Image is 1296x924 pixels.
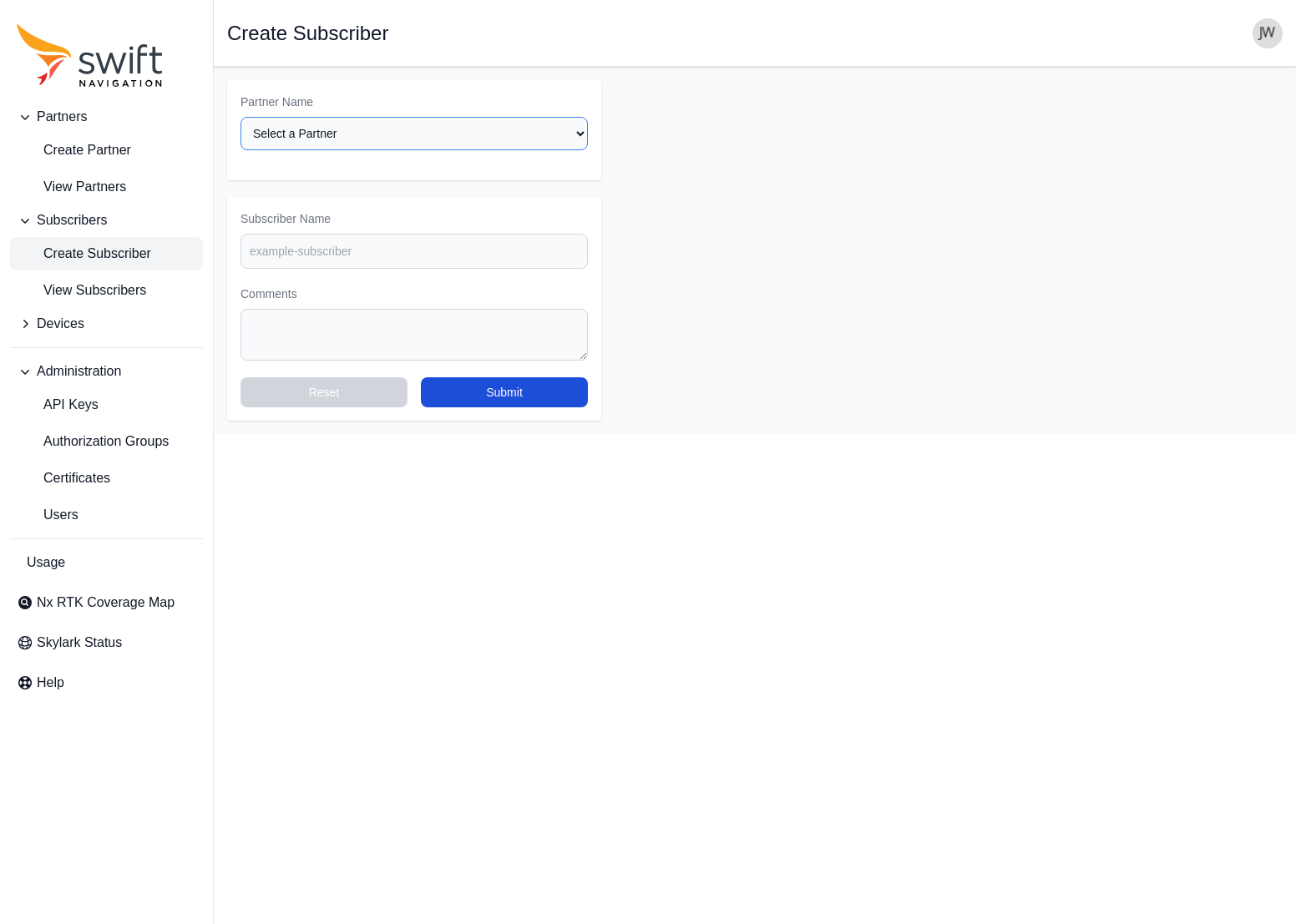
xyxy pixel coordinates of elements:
[37,593,175,613] span: Nx RTK Coverage Map
[10,355,203,388] button: Administration
[240,210,588,227] label: Subscriber Name
[17,432,169,452] span: Authorization Groups
[10,307,203,341] button: Devices
[10,237,203,270] a: Create Subscriber
[17,244,151,264] span: Create Subscriber
[10,170,203,204] a: View Partners
[10,666,203,699] a: Help
[10,274,203,307] a: View Subscribers
[421,377,588,407] button: Submit
[17,140,131,160] span: Create Partner
[10,586,203,619] a: Nx RTK Coverage Map
[240,93,588,110] label: Partner Name
[27,553,65,573] span: Usage
[10,204,203,237] button: Subscribers
[17,505,78,525] span: Users
[10,100,203,134] button: Partners
[17,177,126,197] span: View Partners
[37,314,84,334] span: Devices
[1253,18,1283,48] img: user photo
[17,395,99,415] span: API Keys
[240,285,588,302] label: Comments
[37,633,122,653] span: Skylark Status
[37,107,87,127] span: Partners
[17,468,110,488] span: Certificates
[10,626,203,659] a: Skylark Status
[10,388,203,422] a: API Keys
[10,462,203,495] a: Certificates
[37,673,64,693] span: Help
[10,134,203,167] a: create-partner
[17,280,146,300] span: View Subscribers
[37,210,107,230] span: Subscribers
[240,117,588,150] select: Partner Name
[240,377,408,407] button: Reset
[227,23,388,43] h1: Create Subscriber
[10,546,203,579] a: Usage
[240,234,588,269] input: example-subscriber
[37,361,121,381] span: Administration
[10,498,203,532] a: Users
[10,425,203,458] a: Authorization Groups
